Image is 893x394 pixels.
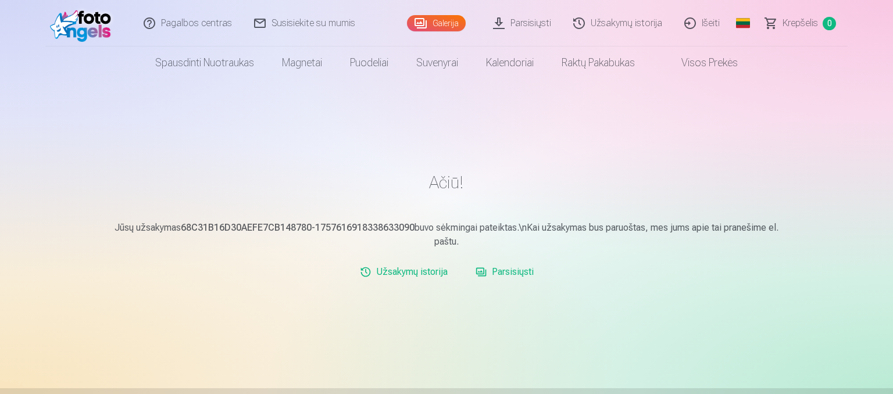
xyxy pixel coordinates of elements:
[141,46,268,79] a: Spausdinti nuotraukas
[407,15,466,31] a: Galerija
[649,46,752,79] a: Visos prekės
[472,46,548,79] a: Kalendoriai
[548,46,649,79] a: Raktų pakabukas
[107,172,786,193] h1: Ačiū!
[336,46,402,79] a: Puodeliai
[471,260,538,284] a: Parsisiųsti
[181,222,415,233] b: 68C31B16D30AEFE7CB148780-1757616918338633090
[107,221,786,249] p: Jūsų užsakymas buvo sėkmingai pateiktas.\nKai užsakymas bus paruoštas, mes jums apie tai pranešim...
[402,46,472,79] a: Suvenyrai
[355,260,452,284] a: Užsakymų istorija
[823,17,836,30] span: 0
[783,16,818,30] span: Krepšelis
[268,46,336,79] a: Magnetai
[50,5,117,42] img: /fa2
